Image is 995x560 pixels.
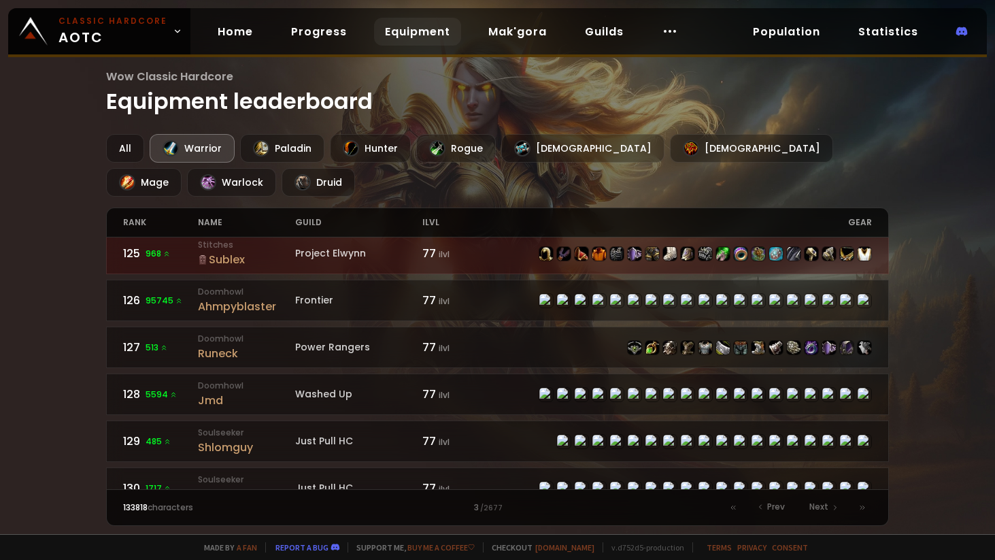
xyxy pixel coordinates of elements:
[670,134,833,163] div: [DEMOGRAPHIC_DATA]
[477,18,558,46] a: Mak'gora
[645,247,659,261] img: item-23068
[106,421,889,462] a: 129485 SoulseekerShlomguyJust Pull HC77 ilvlitem-21329item-21700item-21330item-10055item-21331ite...
[123,501,148,513] span: 133818
[592,247,606,261] img: item-10052
[752,341,765,355] img: item-1678
[663,247,677,261] img: item-19387
[295,434,422,448] div: Just Pull HC
[439,342,450,354] small: ilvl
[106,68,889,118] h1: Equipment leaderboard
[772,542,808,553] a: Consent
[106,134,144,163] div: All
[198,439,295,456] div: Shlomguy
[769,341,783,355] img: item-15566
[805,341,818,355] img: item-6414
[198,486,295,503] div: Pÿccb
[769,247,783,261] img: item-23206
[198,392,295,409] div: Jmd
[295,208,422,237] div: guild
[348,542,475,553] span: Support me,
[416,134,496,163] div: Rogue
[106,327,889,368] a: 127513 DoomhowlRuneckPower Rangers77 ilvlitem-7420item-12029item-15562item-6125item-3844item-6742...
[198,286,295,298] small: Doomhowl
[198,208,295,237] div: name
[295,340,422,355] div: Power Rangers
[106,374,889,415] a: 1285594 DoomhowlJmdWashed Up77 ilvlitem-16963item-18404item-16961item-6125item-19822item-19823ite...
[198,251,295,268] div: Sublex
[123,501,310,514] div: characters
[123,433,198,450] div: 129
[146,435,171,448] span: 485
[716,341,730,355] img: item-6742
[295,481,422,495] div: Just Pull HC
[439,483,450,495] small: ilvl
[858,247,871,261] img: item-5976
[645,341,659,355] img: item-12029
[603,542,684,553] span: v. d752d5 - production
[681,341,694,355] img: item-6125
[146,248,171,260] span: 968
[628,341,641,355] img: item-7420
[535,542,594,553] a: [DOMAIN_NAME]
[275,542,328,553] a: Report a bug
[106,467,889,509] a: 1301717 SoulseekerPÿccbJust Pull HC77 ilvlitem-19372item-18404item-19394item-38item-11726item-169...
[698,247,712,261] img: item-22714
[282,168,355,197] div: Druid
[198,474,295,486] small: Soulseeker
[610,247,624,261] img: item-23000
[123,339,198,356] div: 127
[198,427,295,439] small: Soulseeker
[58,15,167,48] span: AOTC
[483,542,594,553] span: Checkout
[628,247,641,261] img: item-19137
[146,389,178,401] span: 5594
[146,342,168,354] span: 513
[8,8,190,54] a: Classic HardcoreAOTC
[310,501,685,514] div: 3
[716,247,730,261] img: item-19432
[737,542,766,553] a: Privacy
[822,247,836,261] img: item-21837
[787,247,800,261] img: item-21394
[822,341,836,355] img: item-6321
[198,345,295,362] div: Runeck
[439,436,450,448] small: ilvl
[58,15,167,27] small: Classic Hardcore
[742,18,831,46] a: Population
[330,134,411,163] div: Hunter
[207,18,264,46] a: Home
[237,542,257,553] a: a fan
[858,341,871,355] img: item-6975
[497,208,872,237] div: gear
[106,168,182,197] div: Mage
[422,292,497,309] div: 77
[767,501,785,513] span: Prev
[295,293,422,308] div: Frontier
[422,433,497,450] div: 77
[501,134,664,163] div: [DEMOGRAPHIC_DATA]
[187,168,276,197] div: Warlock
[106,280,889,321] a: 12695745 DoomhowlAhmpyblasterFrontier77 ilvlitem-21329item-18404item-21330item-4333item-21331item...
[752,247,765,261] img: item-22954
[480,503,503,514] small: / 2677
[557,247,571,261] img: item-21664
[295,246,422,261] div: Project Elwynn
[422,208,497,237] div: ilvl
[439,295,450,307] small: ilvl
[707,542,732,553] a: Terms
[539,247,553,261] img: item-12640
[422,339,497,356] div: 77
[123,480,198,497] div: 130
[439,248,450,260] small: ilvl
[809,501,828,513] span: Next
[663,341,677,355] img: item-15562
[847,18,929,46] a: Statistics
[407,542,475,553] a: Buy me a coffee
[374,18,461,46] a: Equipment
[123,245,198,262] div: 125
[698,341,712,355] img: item-3844
[734,247,747,261] img: item-23038
[198,298,295,315] div: Ahmpyblaster
[198,239,295,251] small: Stitches
[422,480,497,497] div: 77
